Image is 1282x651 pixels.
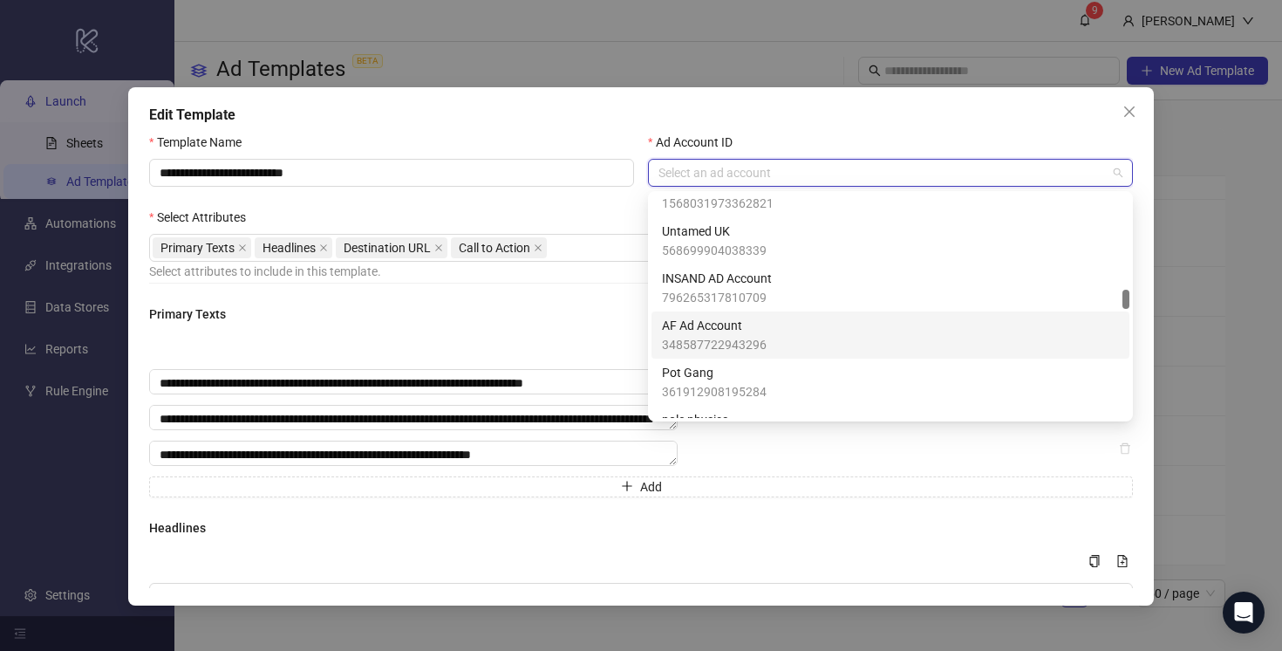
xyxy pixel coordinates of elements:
[651,217,1129,264] div: Untamed UK
[434,243,443,252] span: close
[662,222,767,241] span: Untamed UK
[662,363,767,382] span: Pot Gang
[662,335,767,354] span: 348587722943296
[149,105,1133,126] div: Edit Template
[149,476,1133,497] button: Add
[238,243,247,252] span: close
[534,243,542,252] span: close
[662,288,772,307] span: 796265317810709
[336,237,447,258] span: Destination URL
[662,410,767,429] span: pole physics
[149,518,1133,538] h4: Headlines
[1122,105,1136,119] span: close
[1088,555,1101,567] span: copy
[1116,555,1129,567] span: file-add
[651,264,1129,312] div: INSAND AD Account
[344,238,431,257] span: Destination URL
[648,133,744,152] label: Ad Account ID
[149,208,257,227] label: Select Attributes
[658,160,1107,186] input: Ad Account ID
[1223,592,1265,634] div: Open Intercom Messenger
[451,237,547,258] span: Call to Action
[149,159,634,187] input: Template Name
[153,237,251,258] span: Primary Texts
[149,338,1133,497] div: Multi-text input container - paste or copy values
[651,406,1129,453] div: pole physics
[149,133,253,152] label: Template Name
[255,237,332,258] span: Headlines
[459,238,530,257] span: Call to Action
[662,382,767,401] span: 361912908195284
[640,480,662,494] span: Add
[149,305,1133,324] h4: Primary Texts
[1115,98,1143,126] button: Close
[319,243,328,252] span: close
[651,312,1129,359] div: AF Ad Account
[662,241,767,260] span: 568699904038339
[662,194,774,213] span: 1568031973362821
[149,262,1133,281] div: Select attributes to include in this template.
[1119,442,1131,455] span: delete
[621,480,633,492] span: plus
[651,359,1129,406] div: Pot Gang
[263,238,316,257] span: Headlines
[662,316,767,335] span: AF Ad Account
[160,238,235,257] span: Primary Texts
[662,269,772,288] span: INSAND AD Account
